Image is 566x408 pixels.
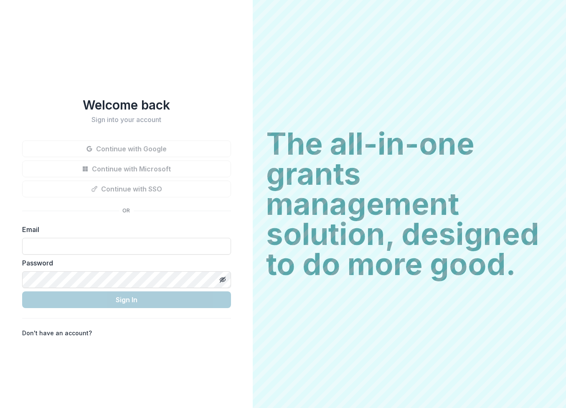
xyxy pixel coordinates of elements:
button: Continue with SSO [22,181,231,197]
label: Password [22,258,226,268]
button: Continue with Google [22,140,231,157]
h2: Sign into your account [22,116,231,124]
button: Toggle password visibility [216,273,229,286]
label: Email [22,224,226,235]
p: Don't have an account? [22,329,92,337]
h1: Welcome back [22,97,231,112]
button: Sign In [22,291,231,308]
button: Continue with Microsoft [22,161,231,177]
